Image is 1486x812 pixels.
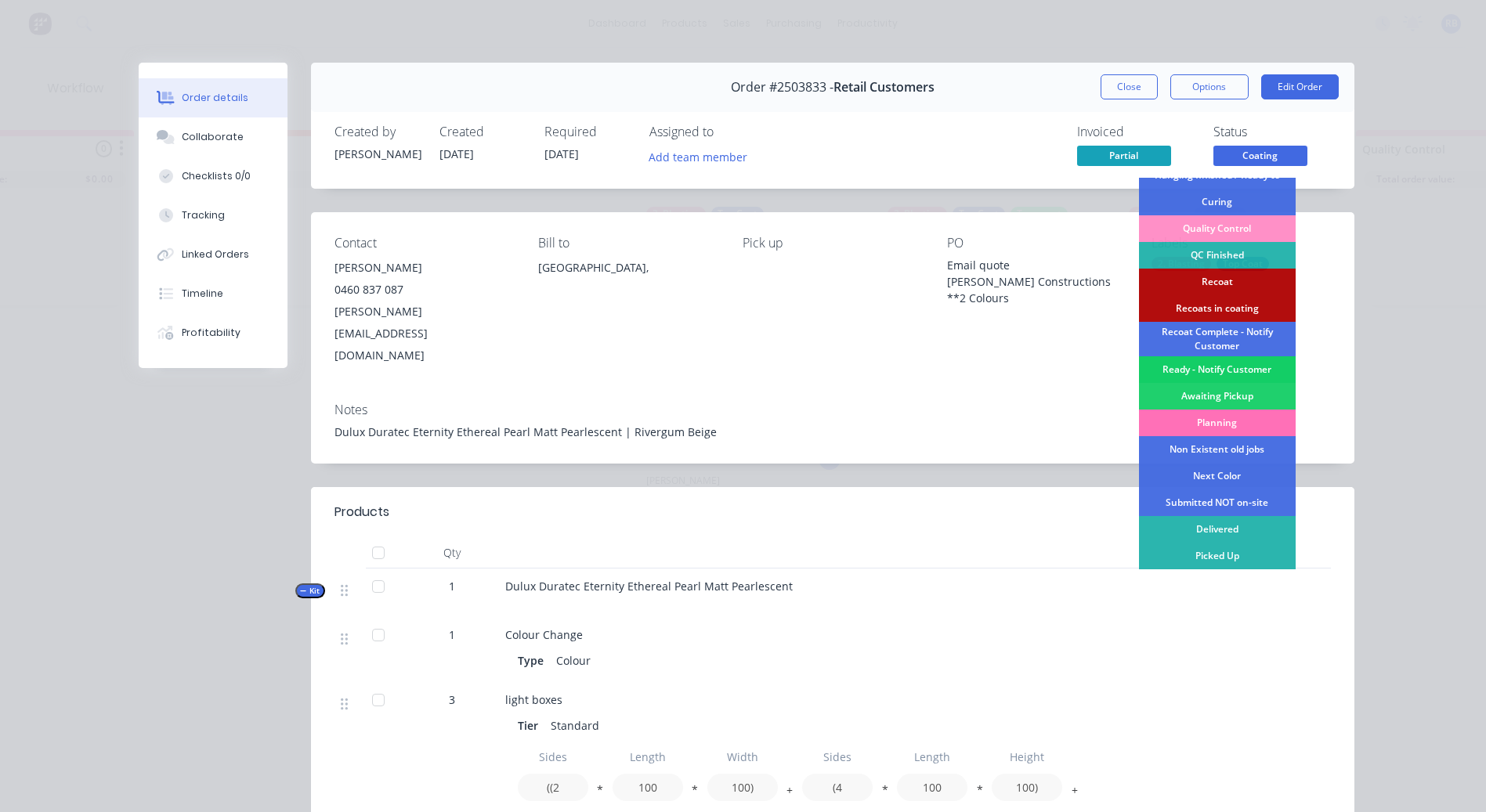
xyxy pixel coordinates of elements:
[518,774,588,801] input: Value
[505,692,562,707] span: light boxes
[518,743,588,770] input: Label
[334,146,421,162] div: [PERSON_NAME]
[334,257,514,279] div: [PERSON_NAME]
[1139,543,1296,569] div: Picked Up
[992,743,1062,770] input: Label
[1139,322,1296,356] div: Recoat Complete - Notify Customer
[334,125,421,139] div: Created by
[1101,74,1158,99] button: Close
[707,743,778,770] input: Label
[550,649,597,672] div: Colour
[897,743,967,770] input: Label
[334,402,1331,417] div: Notes
[1139,269,1296,295] div: Recoat
[1213,146,1307,169] button: Coating
[1261,74,1339,99] button: Edit Order
[1139,356,1296,383] div: Ready - Notify Customer
[505,579,793,594] span: Dulux Duratec Eternity Ethereal Pearl Matt Pearlescent
[1139,189,1296,215] div: Curing
[1139,516,1296,543] div: Delivered
[334,257,514,366] div: [PERSON_NAME]0460 837 087[PERSON_NAME][EMAIL_ADDRESS][DOMAIN_NAME]
[518,714,544,737] div: Tier
[1213,146,1307,165] span: Coating
[1139,242,1296,269] div: QC Finished
[992,774,1062,801] input: Value
[544,125,631,139] div: Required
[334,236,514,251] div: Contact
[334,503,389,521] div: Products
[707,774,778,801] input: Value
[139,313,287,352] button: Profitability
[1139,215,1296,242] div: Quality Control
[139,157,287,196] button: Checklists 0/0
[743,236,922,251] div: Pick up
[139,196,287,235] button: Tracking
[139,274,287,313] button: Timeline
[139,78,287,117] button: Order details
[782,787,797,799] button: +
[1139,410,1296,436] div: Planning
[505,627,583,642] span: Colour Change
[182,247,249,262] div: Linked Orders
[1139,489,1296,516] div: Submitted NOT on-site
[1139,463,1296,489] div: Next Color
[518,649,550,672] div: Type
[802,743,873,770] input: Label
[139,235,287,274] button: Linked Orders
[439,125,526,139] div: Created
[1139,295,1296,322] div: Recoats in coating
[300,585,320,597] span: Kit
[182,91,248,105] div: Order details
[947,236,1126,251] div: PO
[649,125,806,139] div: Assigned to
[833,80,935,95] span: Retail Customers
[449,626,455,643] span: 1
[182,169,251,183] div: Checklists 0/0
[449,691,455,708] span: 3
[182,208,225,222] div: Tracking
[182,326,240,340] div: Profitability
[802,774,873,801] input: Value
[1077,146,1171,165] span: Partial
[1139,383,1296,410] div: Awaiting Pickup
[449,578,455,594] span: 1
[139,117,287,157] button: Collaborate
[334,301,514,366] div: [PERSON_NAME][EMAIL_ADDRESS][DOMAIN_NAME]
[334,424,1331,440] div: Dulux Duratec Eternity Ethereal Pearl Matt Pearlescent | Rivergum Beige
[731,80,833,95] span: Order #2503833 -
[897,774,967,801] input: Value
[947,257,1126,306] div: Email quote [PERSON_NAME] Constructions **2 Colours
[1213,125,1331,139] div: Status
[1067,787,1083,799] button: +
[538,257,718,279] div: [GEOGRAPHIC_DATA],
[334,279,514,301] div: 0460 837 087
[182,130,244,144] div: Collaborate
[640,146,755,167] button: Add team member
[1077,125,1195,139] div: Invoiced
[182,287,223,301] div: Timeline
[405,537,499,568] div: Qty
[544,714,606,737] div: Standard
[613,743,683,770] input: Label
[544,146,579,161] span: [DATE]
[538,236,718,251] div: Bill to
[1170,74,1249,99] button: Options
[295,583,325,598] button: Kit
[538,257,718,307] div: [GEOGRAPHIC_DATA],
[649,146,756,167] button: Add team member
[1139,436,1296,463] div: Non Existent old jobs
[613,774,683,801] input: Value
[439,146,474,161] span: [DATE]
